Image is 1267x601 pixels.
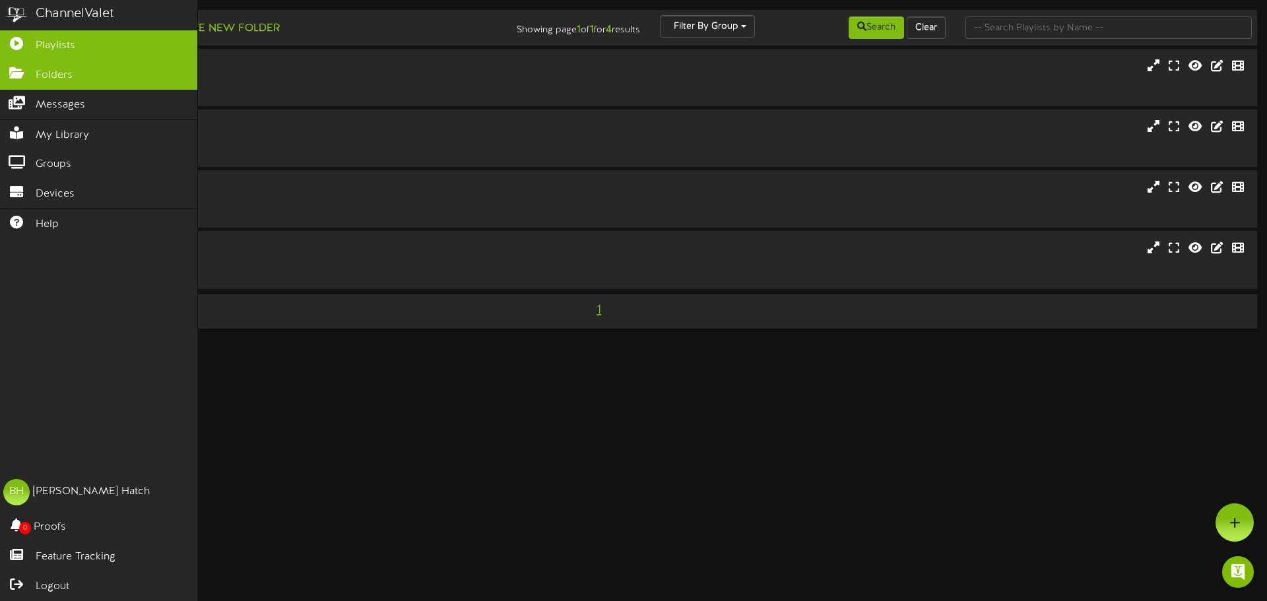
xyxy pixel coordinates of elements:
[36,38,75,53] span: Playlists
[36,157,71,172] span: Groups
[36,550,115,565] span: Feature Tracking
[36,98,85,113] span: Messages
[53,146,539,157] div: # 11667
[965,16,1252,39] input: -- Search Playlists by Name --
[3,479,30,505] div: BH
[53,256,539,267] div: Landscape ( 16:9 )
[849,16,904,39] button: Search
[907,16,946,39] button: Clear
[53,180,539,195] div: 9090 Breakroom
[446,15,650,38] div: Showing page of for results
[34,520,66,535] span: Proofs
[53,59,539,74] div: 9020 Breakroom
[36,217,59,232] span: Help
[53,267,539,278] div: # 11631
[53,206,539,218] div: # 11665
[1222,556,1254,588] div: Open Intercom Messenger
[36,187,75,202] span: Devices
[53,135,539,146] div: Landscape ( 16:9 )
[53,241,539,256] div: 9090 Video Wall
[53,85,539,96] div: # 11666
[19,522,31,534] span: 0
[577,24,581,36] strong: 1
[36,128,89,143] span: My Library
[593,303,604,317] span: 1
[36,68,73,83] span: Folders
[53,195,539,206] div: Landscape ( 16:9 )
[152,20,284,37] button: Create New Folder
[33,484,150,499] div: [PERSON_NAME] Hatch
[36,5,114,24] div: ChannelValet
[590,24,594,36] strong: 1
[53,74,539,85] div: Landscape ( 16:9 )
[53,119,539,135] div: 9020 Lobby
[36,579,69,594] span: Logout
[660,15,755,38] button: Filter By Group
[606,24,612,36] strong: 4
